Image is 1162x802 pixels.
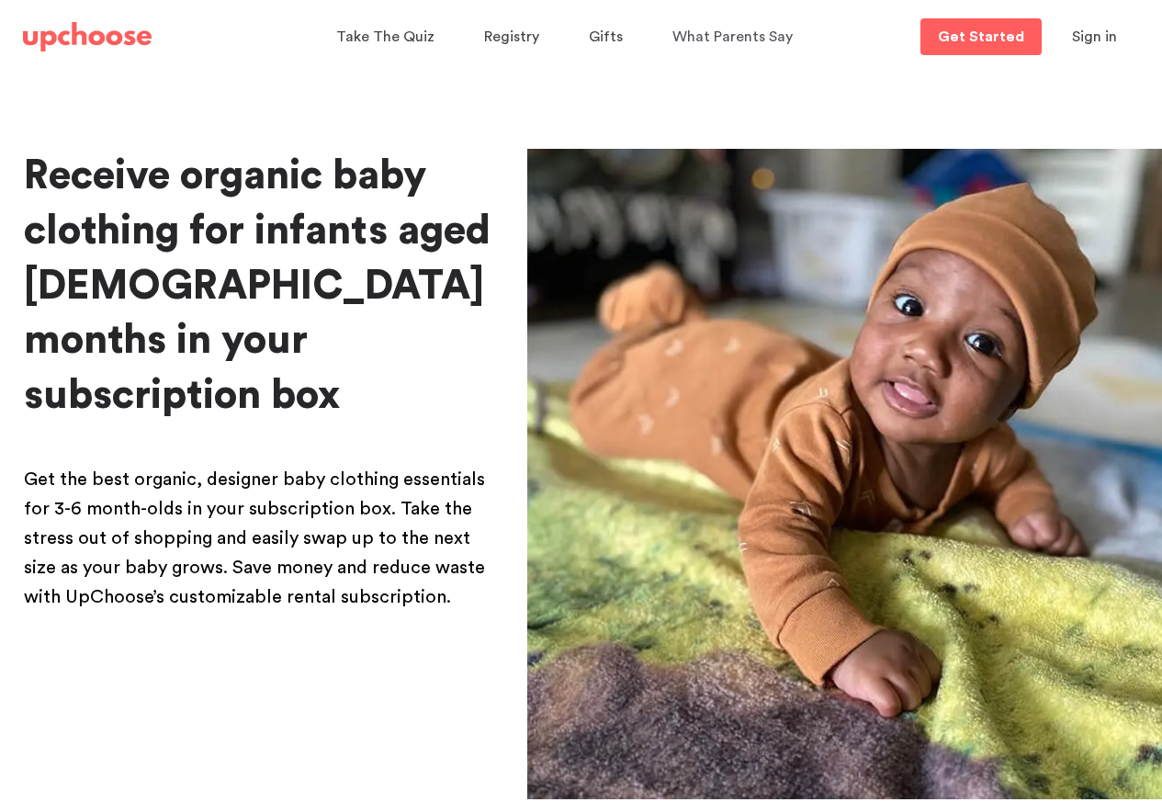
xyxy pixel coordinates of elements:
span: Gifts [589,29,623,44]
a: UpChoose [23,18,152,56]
a: Registry [484,19,545,55]
img: UpChoose [23,22,152,51]
button: Sign in [1049,18,1140,55]
a: What Parents Say [672,19,798,55]
a: Get Started [920,18,1042,55]
a: Gifts [589,19,628,55]
span: What Parents Say [672,29,793,44]
span: Take The Quiz [336,29,434,44]
h1: Receive organic baby clothing for infants aged [DEMOGRAPHIC_DATA] months in your subscription box [24,149,498,424]
p: Get Started [938,29,1024,44]
a: Take The Quiz [336,19,440,55]
span: Registry [484,29,539,44]
span: Get the best organic, designer baby clothing essentials for 3-6 month-olds in your subscription b... [24,470,485,606]
span: Sign in [1072,29,1117,44]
